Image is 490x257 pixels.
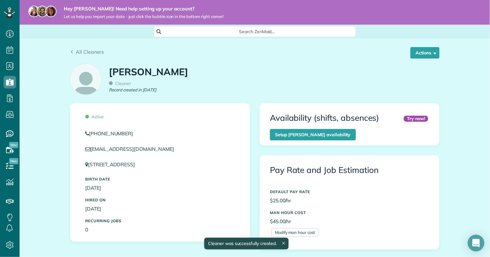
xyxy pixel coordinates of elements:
a: All Cleaners [70,48,104,56]
a: Setup [PERSON_NAME] availability [270,129,356,140]
span: Cleaner [109,81,131,86]
h5: DEFAULT PAY RATE [270,190,429,194]
p: $45.00/hr [270,218,429,225]
h3: Availability (shifts, absences) [270,113,379,123]
p: 0 [85,226,235,233]
h5: Hired On [85,198,235,202]
a: [EMAIL_ADDRESS][DOMAIN_NAME] [85,146,180,152]
p: [DATE] [85,184,235,192]
div: Open Intercom Messenger [468,235,485,252]
h5: Recurring Jobs [85,219,235,223]
img: michelle-19f622bdf1676172e81f8f8fba1fb50e276960ebfe0243fe18214015130c80e4.jpg [45,6,57,17]
span: New [9,158,18,164]
p: $25.00/hr [270,197,429,204]
h5: MAN HOUR COST [270,211,429,215]
div: Cleaner was successfully created. [204,238,289,249]
button: Actions [410,47,439,58]
span: New [9,142,18,148]
span: Let us help you import your data - just click the bubble icon in the bottom right corner! [64,14,224,19]
p: [DATE] [85,205,235,212]
img: maria-72a9807cf96188c08ef61303f053569d2e2a8a1cde33d635c8a3ac13582a053d.jpg [28,6,40,17]
div: Try now! [404,116,428,122]
a: [STREET_ADDRESS] [85,161,141,168]
img: employee_icon-c2f8239691d896a72cdd9dc41cfb7b06f9d69bdd837a2ad469be8ff06ab05b5f.png [70,64,101,95]
strong: Hey [PERSON_NAME]! Need help setting up your account? [64,6,224,12]
a: Modify man hour cost [272,228,319,237]
img: jorge-587dff0eeaa6aab1f244e6dc62b8924c3b6ad411094392a53c71c6c4a576187d.jpg [37,6,48,17]
h3: Pay Rate and Job Estimation [270,166,429,175]
em: Record created in [DATE] [109,87,156,93]
span: All Cleaners [76,49,104,55]
span: Active [85,114,104,119]
a: [PHONE_NUMBER] [85,130,235,137]
h5: Birth Date [85,177,235,181]
h1: [PERSON_NAME] [109,67,188,77]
